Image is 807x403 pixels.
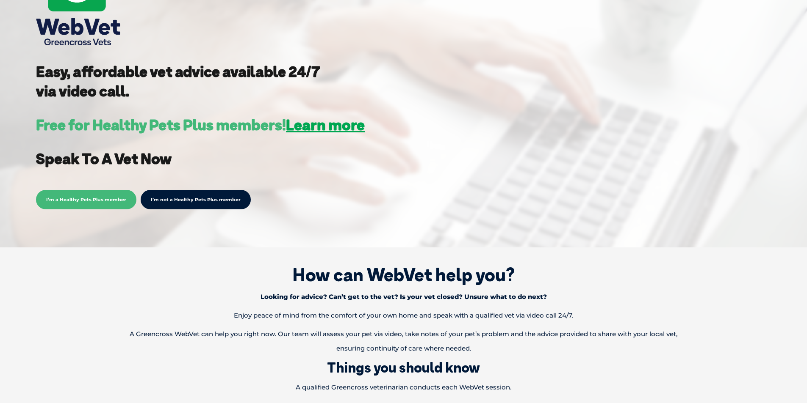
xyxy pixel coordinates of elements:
[91,380,716,395] p: A qualified Greencross veterinarian conducts each WebVet session.
[13,264,794,285] h1: How can WebVet help you?
[36,195,136,203] a: I’m a Healthy Pets Plus member
[36,190,136,209] span: I’m a Healthy Pets Plus member
[91,327,716,356] p: A Greencross WebVet can help you right now. Our team will assess your pet via video, take notes o...
[141,190,251,209] a: I’m not a Healthy Pets Plus member
[286,115,365,134] a: Learn more
[91,308,716,323] p: Enjoy peace of mind from the comfort of your own home and speak with a qualified vet via video ca...
[36,62,320,100] strong: Easy, affordable vet advice available 24/7 via video call.
[36,118,365,132] h3: Free for Healthy Pets Plus members!
[36,149,172,168] strong: Speak To A Vet Now
[13,359,794,376] h2: Things you should know
[91,290,716,304] p: Looking for advice? Can’t get to the vet? Is your vet closed? Unsure what to do next?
